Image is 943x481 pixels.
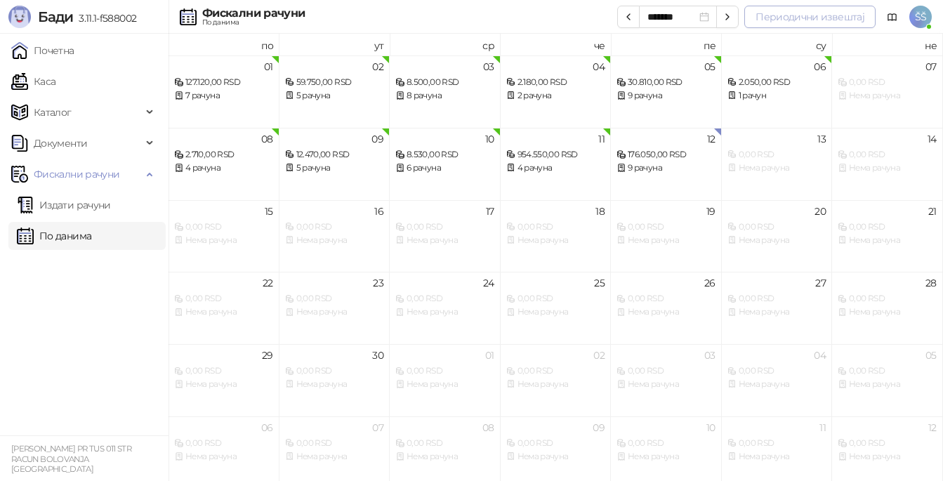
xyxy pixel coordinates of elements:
div: 1 рачун [727,89,826,103]
div: 954.550,00 RSD [506,148,605,162]
div: 22 [263,278,273,288]
div: 0,00 RSD [174,364,273,378]
div: Нема рачуна [616,305,716,319]
div: 25 [594,278,605,288]
div: 0,00 RSD [616,437,716,450]
div: Фискални рачуни [202,8,305,19]
div: 03 [704,350,716,360]
td: 2025-09-29 [169,344,279,416]
div: Нема рачуна [285,305,384,319]
div: 30 [372,350,383,360]
td: 2025-09-21 [832,200,943,272]
div: 13 [817,134,826,144]
span: 3.11.1-f588002 [73,12,136,25]
td: 2025-09-20 [722,200,833,272]
div: 18 [595,206,605,216]
div: 10 [485,134,494,144]
div: 176.050,00 RSD [616,148,716,162]
div: 02 [372,62,383,72]
span: ŠŠ [909,6,932,28]
td: 2025-09-02 [279,55,390,128]
div: 0,00 RSD [616,364,716,378]
div: 0,00 RSD [506,437,605,450]
div: 08 [482,423,494,433]
div: 10 [706,423,716,433]
div: 0,00 RSD [727,292,826,305]
div: 0,00 RSD [174,220,273,234]
div: 03 [483,62,494,72]
div: 05 [704,62,716,72]
div: 19 [706,206,716,216]
div: Нема рачуна [395,234,494,247]
td: 2025-10-02 [501,344,612,416]
div: 0,00 RSD [727,364,826,378]
div: 24 [483,278,494,288]
td: 2025-09-22 [169,272,279,344]
div: 12.470,00 RSD [285,148,384,162]
div: 0,00 RSD [506,292,605,305]
div: 0,00 RSD [838,437,937,450]
div: 16 [374,206,383,216]
td: 2025-09-17 [390,200,501,272]
span: Бади [38,8,73,25]
div: 21 [928,206,937,216]
div: 0,00 RSD [727,148,826,162]
button: Периодични извештај [744,6,876,28]
div: Нема рачуна [727,378,826,391]
div: 0,00 RSD [838,364,937,378]
div: 0,00 RSD [395,364,494,378]
td: 2025-09-04 [501,55,612,128]
div: Нема рачуна [727,450,826,463]
a: По данима [17,222,91,250]
div: 20 [815,206,826,216]
div: Нема рачуна [727,162,826,175]
div: 11 [598,134,605,144]
div: 9 рачуна [616,89,716,103]
td: 2025-09-03 [390,55,501,128]
td: 2025-10-03 [611,344,722,416]
div: 0,00 RSD [727,437,826,450]
td: 2025-09-19 [611,200,722,272]
div: 04 [593,62,605,72]
td: 2025-09-06 [722,55,833,128]
div: 5 рачуна [285,89,384,103]
a: Каса [11,67,55,95]
th: че [501,34,612,55]
th: ут [279,34,390,55]
div: 59.750,00 RSD [285,76,384,89]
div: 2.050,00 RSD [727,76,826,89]
div: Нема рачуна [838,305,937,319]
div: 0,00 RSD [174,292,273,305]
th: по [169,34,279,55]
div: 0,00 RSD [395,292,494,305]
div: 0,00 RSD [838,148,937,162]
small: [PERSON_NAME] PR TUS 011 STR RACUN BOLOVANJA [GEOGRAPHIC_DATA] [11,444,131,474]
td: 2025-09-14 [832,128,943,200]
div: 05 [925,350,937,360]
div: 8.500,00 RSD [395,76,494,89]
img: Logo [8,6,31,28]
div: 9 рачуна [616,162,716,175]
td: 2025-09-24 [390,272,501,344]
td: 2025-10-01 [390,344,501,416]
td: 2025-09-16 [279,200,390,272]
div: 02 [593,350,605,360]
div: 09 [593,423,605,433]
td: 2025-09-18 [501,200,612,272]
td: 2025-09-07 [832,55,943,128]
div: 127.120,00 RSD [174,76,273,89]
div: 0,00 RSD [285,220,384,234]
div: 26 [704,278,716,288]
div: 8.530,00 RSD [395,148,494,162]
div: 0,00 RSD [395,437,494,450]
span: Документи [34,129,87,157]
div: 07 [372,423,383,433]
div: Нема рачуна [395,378,494,391]
td: 2025-09-05 [611,55,722,128]
div: 0,00 RSD [616,220,716,234]
div: 17 [486,206,494,216]
td: 2025-09-13 [722,128,833,200]
a: Издати рачуни [17,191,111,219]
td: 2025-09-12 [611,128,722,200]
div: 29 [262,350,273,360]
